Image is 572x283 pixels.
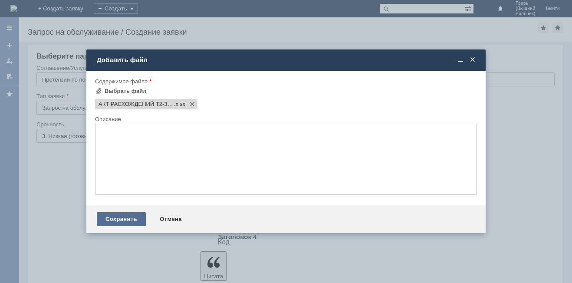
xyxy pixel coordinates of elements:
div: Добавить файл [97,56,477,64]
span: АКТ РАСХОЖДЕНИЙ Т2-3782ОТ 16.09.25.xlsx [174,101,185,108]
div: ​ДОБРЫЙ ДЕНЬ!В НАКЛАДНОЙ Т2-3782 ОТ [DATE] ЕСТЬ РАСХОЖДЕНИЯ.ПРОСИМ ИСПРАВИТЬ. [3,3,127,24]
div: Выбрать файл [105,88,147,95]
div: Содержимое файла [95,79,475,84]
span: Свернуть (Ctrl + M) [456,56,465,64]
span: АКТ РАСХОЖДЕНИЙ Т2-3782ОТ 16.09.25.xlsx [99,101,174,108]
div: Описание [95,116,475,122]
span: Закрыть [468,56,477,64]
